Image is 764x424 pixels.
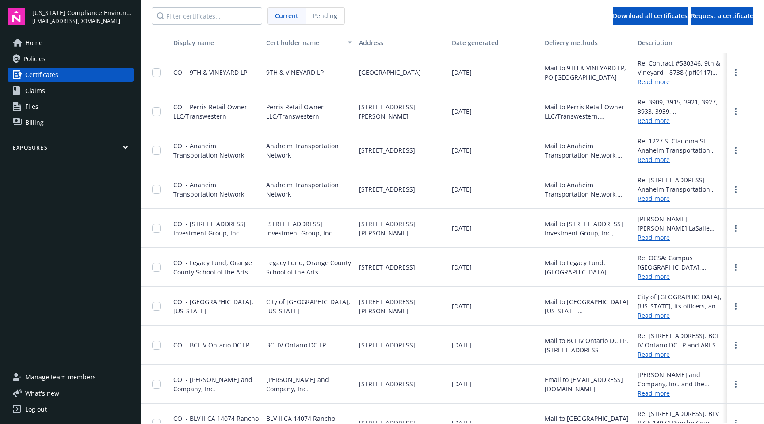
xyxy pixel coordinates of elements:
div: Address [359,38,445,47]
img: navigator-logo.svg [8,8,25,25]
span: Current [275,11,298,20]
span: Claims [25,84,45,98]
a: more [730,184,741,195]
a: Read more [638,155,723,164]
span: Perris Retail Owner LLC/Transwestern [266,102,352,121]
div: Description [638,38,723,47]
span: [GEOGRAPHIC_DATA] [359,68,421,77]
div: Mail to 9TH & VINEYARD LP, PO [GEOGRAPHIC_DATA] [545,63,630,82]
input: Toggle Row Selected [152,341,161,350]
span: City of [GEOGRAPHIC_DATA], [US_STATE] [266,297,352,316]
input: Toggle Row Selected [152,302,161,311]
span: Pending [313,11,337,20]
span: Certificates [25,68,58,82]
a: Read more [638,350,723,359]
span: COI - Legacy Fund, Orange County School of the Arts [173,258,252,276]
a: Read more [638,272,723,281]
input: Toggle Row Selected [152,107,161,116]
span: [STREET_ADDRESS][PERSON_NAME] [359,219,445,238]
input: Toggle Row Selected [152,68,161,77]
span: Legacy Fund, Orange County School of the Arts [266,258,352,277]
span: Billing [25,116,44,130]
a: Files [8,100,134,114]
div: City of [GEOGRAPHIC_DATA], [US_STATE], its officers, and employees are included as additional ins... [638,292,723,311]
a: more [730,67,741,78]
input: Filter certificates... [152,7,262,25]
button: Exposures [8,144,134,155]
a: Read more [638,233,723,242]
div: Download all certificates [613,8,688,24]
div: Display name [173,38,259,47]
button: What's new [8,389,73,398]
span: What ' s new [25,389,59,398]
span: Policies [23,52,46,66]
button: [US_STATE] Compliance Environmental, LLC[EMAIL_ADDRESS][DOMAIN_NAME] [32,8,134,25]
span: COI - Anaheim Transportation Network [173,181,244,198]
span: [DATE] [452,146,472,155]
a: more [730,379,741,389]
span: COI - BCI IV Ontario DC LP [173,341,249,349]
span: [DATE] [452,224,472,233]
input: Toggle Row Selected [152,380,161,389]
a: Read more [638,311,723,320]
span: [STREET_ADDRESS] [359,262,415,272]
span: BCI IV Ontario DC LP [266,340,326,350]
span: [DATE] [452,262,472,272]
a: more [730,301,741,312]
a: Manage team members [8,370,134,384]
span: [DATE] [452,68,472,77]
span: Request a certificate [691,12,753,20]
button: Request a certificate [691,7,753,25]
div: Email to [EMAIL_ADDRESS][DOMAIN_NAME] [545,375,630,393]
div: Mail to Perris Retail Owner LLC/Transwestern, [STREET_ADDRESS][PERSON_NAME] [545,102,630,121]
a: Billing [8,116,134,130]
span: [DATE] [452,107,472,116]
div: Cert holder name [266,38,342,47]
div: Re: 1227 S. Claudina St. Anaheim Transportation Network is included as an additional insured as r... [638,136,723,155]
span: COI - Perris Retail Owner LLC/Transwestern [173,103,247,120]
div: Re: [STREET_ADDRESS]. BCI IV Ontario DC LP and ARES Management LLC are included as an additional ... [638,331,723,350]
div: Re: Contract #580346, 9th & Vineyard - 8738 (lpfl0117) [STREET_ADDRESS][GEOGRAPHIC_DATA] - 8768 (... [638,58,723,77]
span: Anaheim Transportation Network [266,180,352,199]
span: [PERSON_NAME] and Company, Inc. [266,375,352,393]
button: Delivery methods [541,32,634,53]
span: [STREET_ADDRESS][PERSON_NAME] [359,297,445,316]
div: Mail to Anaheim Transportation Network, [STREET_ADDRESS] [545,180,630,199]
span: Pending [306,8,344,24]
span: Manage team members [25,370,96,384]
a: more [730,106,741,117]
a: Policies [8,52,134,66]
div: Re: OCSA: Campus [GEOGRAPHIC_DATA], [STREET_ADDRESS]. Legacy Fund, Orange County School of the Ar... [638,253,723,272]
span: [DATE] [452,340,472,350]
span: [STREET_ADDRESS] [359,185,415,194]
a: Read more [638,77,723,86]
span: COI - 9TH & VINEYARD LP [173,68,247,77]
span: Files [25,100,38,114]
span: [US_STATE] Compliance Environmental, LLC [32,8,134,17]
div: Mail to BCI IV Ontario DC LP, [STREET_ADDRESS] [545,336,630,355]
span: [STREET_ADDRESS][PERSON_NAME] [359,102,445,121]
a: Home [8,36,134,50]
span: COI - [PERSON_NAME] and Company, Inc. [173,375,252,393]
button: Cert holder name [263,32,355,53]
div: Mail to [STREET_ADDRESS] Investment Group, Inc., [STREET_ADDRESS][PERSON_NAME] [545,219,630,238]
input: Toggle Row Selected [152,263,161,272]
input: Toggle Row Selected [152,185,161,194]
a: Read more [638,194,723,203]
div: Mail to [GEOGRAPHIC_DATA][US_STATE][STREET_ADDRESS][PERSON_NAME] [545,297,630,316]
a: more [730,262,741,273]
span: [DATE] [452,379,472,389]
div: Delivery methods [545,38,630,47]
button: Address [355,32,448,53]
a: more [730,223,741,234]
a: Claims [8,84,134,98]
button: Display name [170,32,263,53]
span: [STREET_ADDRESS] Investment Group, Inc. [266,219,352,238]
a: Certificates [8,68,134,82]
a: more [730,145,741,156]
input: Toggle Row Selected [152,146,161,155]
input: Toggle Row Selected [152,224,161,233]
span: [STREET_ADDRESS] [359,379,415,389]
div: [PERSON_NAME] and Company, Inc. and the Property Owner(s) and each of their officers, partners, m... [638,370,723,389]
span: [DATE] [452,301,472,311]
